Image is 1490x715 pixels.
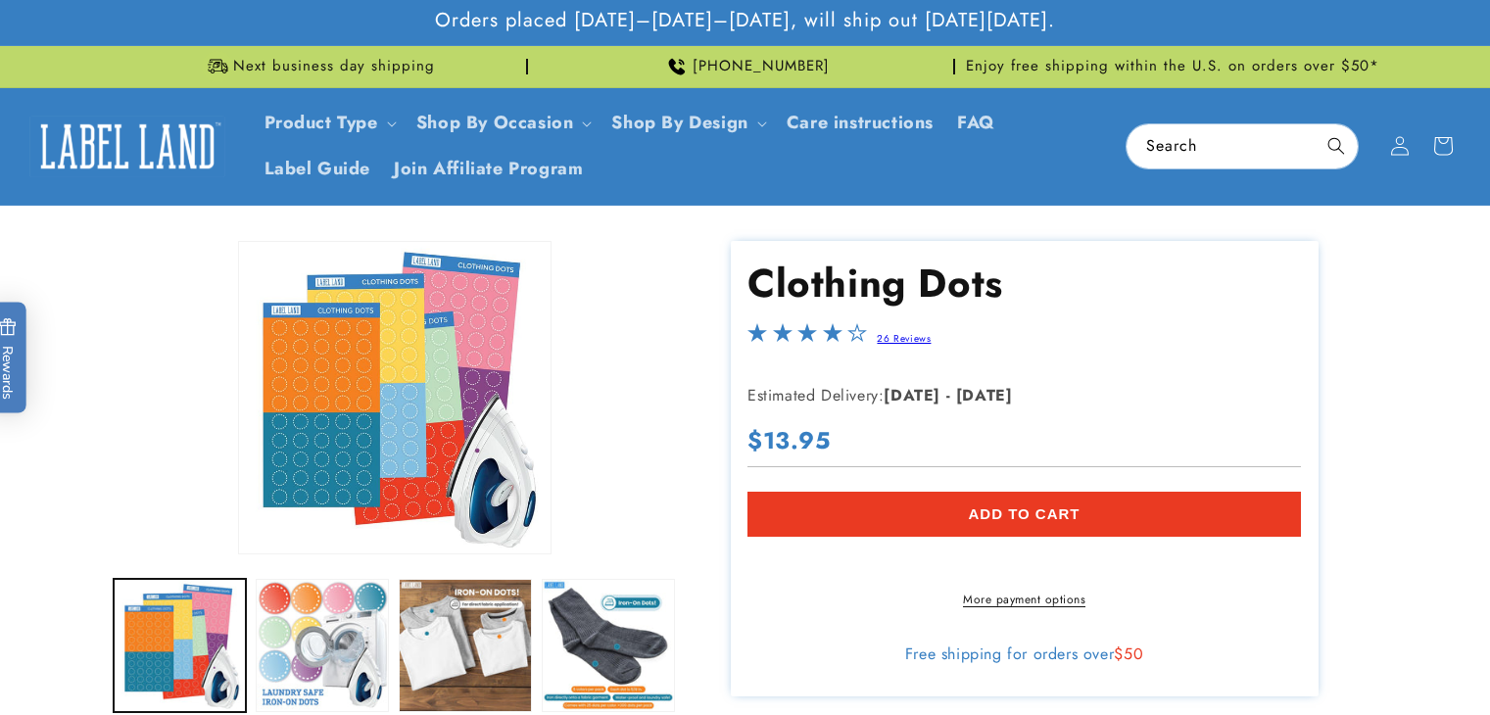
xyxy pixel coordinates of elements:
[747,591,1301,608] a: More payment options
[399,579,532,712] button: Load image 3 in gallery view
[114,579,247,712] button: Load image 1 in gallery view
[946,384,951,406] strong: -
[747,258,1301,309] h1: Clothing Dots
[256,579,389,712] button: Load image 2 in gallery view
[253,100,405,146] summary: Product Type
[747,492,1301,537] button: Add to cart
[253,146,383,192] a: Label Guide
[382,146,595,192] a: Join Affiliate Program
[787,112,934,134] span: Care instructions
[264,110,378,135] a: Product Type
[600,100,774,146] summary: Shop By Design
[747,425,831,455] span: $13.95
[435,8,1055,33] span: Orders placed [DATE]–[DATE]–[DATE], will ship out [DATE][DATE].
[536,46,955,87] div: Announcement
[884,384,940,406] strong: [DATE]
[264,158,371,180] span: Label Guide
[1079,623,1470,695] iframe: Gorgias Floating Chat
[945,100,1007,146] a: FAQ
[109,46,528,87] div: Announcement
[416,112,574,134] span: Shop By Occasion
[405,100,601,146] summary: Shop By Occasion
[394,158,583,180] span: Join Affiliate Program
[747,644,1301,664] div: Free shipping for orders over
[956,384,1013,406] strong: [DATE]
[968,505,1080,523] span: Add to cart
[963,46,1382,87] div: Announcement
[747,328,867,351] span: 4.0-star overall rating
[747,382,1237,410] p: Estimated Delivery:
[966,57,1379,76] span: Enjoy free shipping within the U.S. on orders over $50*
[775,100,945,146] a: Care instructions
[1315,124,1358,167] button: Search
[693,57,830,76] span: [PHONE_NUMBER]
[29,116,225,176] img: Label Land
[542,579,675,712] button: Load image 4 in gallery view
[23,109,233,184] a: Label Land
[233,57,435,76] span: Next business day shipping
[611,110,747,135] a: Shop By Design
[877,331,931,346] a: 26 Reviews
[957,112,995,134] span: FAQ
